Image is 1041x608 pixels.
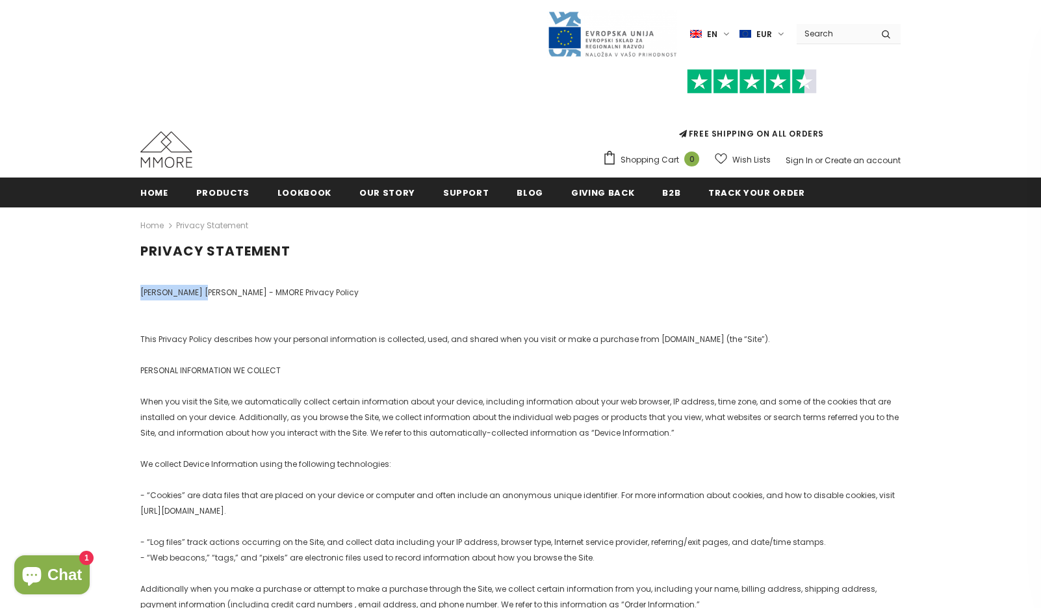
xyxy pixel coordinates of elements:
span: 0 [684,152,699,166]
a: Wish Lists [715,148,771,171]
a: Giving back [571,178,634,207]
span: support [443,187,489,199]
span: Blog [517,187,543,199]
p: [PERSON_NAME] [PERSON_NAME] - MMORE Privacy Policy [140,285,901,300]
input: Search Site [797,24,871,43]
a: Home [140,178,168,207]
span: Shopping Cart [621,153,679,166]
span: Lookbook [277,187,331,199]
inbox-online-store-chat: Shopify online store chat [10,555,94,598]
span: en [707,28,717,41]
span: Privacy statement [176,218,248,233]
span: Track your order [708,187,804,199]
img: Javni Razpis [547,10,677,58]
img: i-lang-1.png [690,29,702,40]
a: support [443,178,489,207]
span: Products [196,187,250,199]
span: B2B [662,187,680,199]
span: or [815,155,823,166]
a: Create an account [825,155,901,166]
img: MMORE Cases [140,131,192,168]
span: Wish Lists [732,153,771,166]
a: Shopping Cart 0 [602,150,706,170]
span: Home [140,187,168,199]
a: Our Story [359,178,415,207]
a: Sign In [786,155,813,166]
span: EUR [756,28,772,41]
iframe: Customer reviews powered by Trustpilot [602,94,901,127]
a: B2B [662,178,680,207]
span: Privacy statement [140,242,290,260]
a: Javni Razpis [547,28,677,39]
a: Lookbook [277,178,331,207]
span: FREE SHIPPING ON ALL ORDERS [602,75,901,139]
a: Home [140,218,164,233]
a: Track your order [708,178,804,207]
img: Trust Pilot Stars [687,69,817,94]
span: Giving back [571,187,634,199]
span: Our Story [359,187,415,199]
a: Products [196,178,250,207]
a: Blog [517,178,543,207]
